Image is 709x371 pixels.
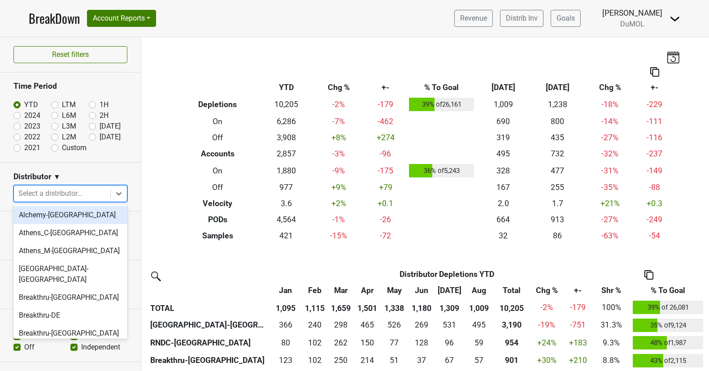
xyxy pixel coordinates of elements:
[670,13,680,24] img: Dropdown Menu
[592,316,631,334] td: 31.3%
[364,80,407,96] th: +-
[435,316,465,334] td: 531.336
[467,354,492,366] div: 57
[328,316,354,334] td: 297.8
[13,260,127,289] div: [GEOGRAPHIC_DATA]-[GEOGRAPHIC_DATA]
[493,334,530,352] th: 953.802
[380,316,409,334] td: 525.665
[259,162,313,180] td: 1,880
[531,80,585,96] th: [DATE]
[13,46,127,63] button: Reset filters
[531,162,585,180] td: 477
[304,354,326,366] div: 102
[435,334,465,352] td: 95.833
[409,282,435,298] th: Jun: activate to sort column ascending
[87,10,156,27] button: Account Reports
[530,334,564,352] td: +24 %
[13,289,127,306] div: Breakthru-[GEOGRAPHIC_DATA]
[635,196,674,212] td: +0.3
[313,211,364,228] td: -1 %
[407,80,476,96] th: % To Goal
[411,337,432,349] div: 128
[148,316,269,334] th: [GEOGRAPHIC_DATA]-[GEOGRAPHIC_DATA]
[585,196,635,212] td: +21 %
[409,334,435,352] td: 127.504
[176,180,259,196] th: Off
[364,180,407,196] td: +79
[271,354,300,366] div: 123
[13,242,127,260] div: Athens_M-[GEOGRAPHIC_DATA]
[631,282,705,298] th: % To Goal: activate to sort column ascending
[409,352,435,370] td: 36.669
[24,142,40,153] label: 2021
[354,316,380,334] td: 465.334
[635,180,674,196] td: -88
[302,266,592,282] th: Distributor Depletions YTD
[29,9,80,28] a: BreakDown
[531,96,585,114] td: 1,238
[176,96,259,114] th: Depletions
[148,268,162,283] img: filter
[302,316,328,334] td: 240.1
[411,319,432,331] div: 269
[302,352,328,370] td: 102.491
[354,282,380,298] th: Apr: activate to sort column ascending
[531,228,585,244] td: 86
[380,334,409,352] td: 76.666
[302,334,328,352] td: 102.4
[635,113,674,129] td: -111
[493,352,530,370] th: 901.348
[328,298,354,316] th: 1,659
[635,80,674,96] th: +-
[100,121,121,132] label: [DATE]
[259,113,313,129] td: 6,286
[493,282,530,298] th: Total: activate to sort column ascending
[364,146,407,162] td: -96
[313,162,364,180] td: -9 %
[531,146,585,162] td: 732
[592,298,631,316] td: 100%
[585,96,635,114] td: -18 %
[176,211,259,228] th: PODs
[465,334,493,352] td: 59.332
[635,211,674,228] td: -249
[380,282,409,298] th: May: activate to sort column ascending
[259,146,313,162] td: 2,857
[364,196,407,212] td: +0.1
[148,298,269,316] th: TOTAL
[148,352,269,370] th: Breakthru-[GEOGRAPHIC_DATA]
[496,354,528,366] div: 901
[585,211,635,228] td: -27 %
[564,282,592,298] th: +-: activate to sort column ascending
[357,319,378,331] div: 465
[24,121,40,132] label: 2023
[585,146,635,162] td: -32 %
[467,319,492,331] div: 495
[585,113,635,129] td: -14 %
[635,96,674,114] td: -229
[530,352,564,370] td: +30 %
[13,172,51,181] h3: Distributor
[465,298,493,316] th: 1,009
[81,342,120,353] label: Independent
[409,316,435,334] td: 268.668
[269,298,302,316] th: 1,095
[476,146,531,162] td: 495
[592,352,631,370] td: 8.8%
[53,172,61,182] span: ▼
[565,354,590,366] div: +210
[357,354,378,366] div: 214
[62,132,76,142] label: L2M
[364,129,407,146] td: +274
[382,354,406,366] div: 51
[13,324,127,342] div: Breakthru-[GEOGRAPHIC_DATA]
[476,96,531,114] td: 1,009
[467,337,492,349] div: 59
[328,282,354,298] th: Mar: activate to sort column ascending
[328,334,354,352] td: 261.5
[435,282,465,298] th: Jul: activate to sort column ascending
[269,352,302,370] td: 122.51
[304,319,326,331] div: 240
[565,319,590,331] div: -751
[24,132,40,142] label: 2022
